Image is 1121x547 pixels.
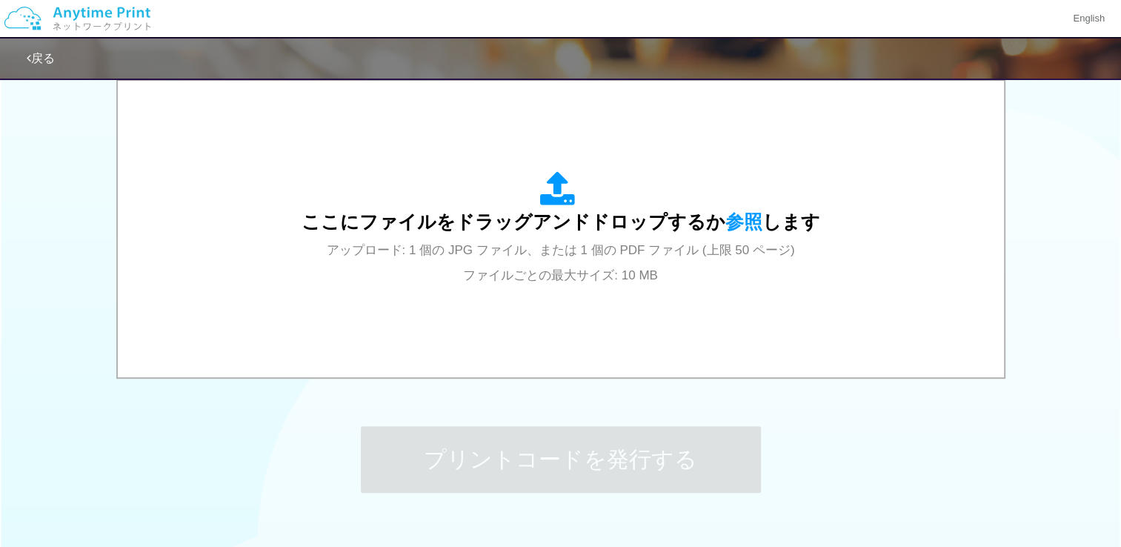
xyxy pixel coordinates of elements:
span: アップロード: 1 個の JPG ファイル、または 1 個の PDF ファイル (上限 50 ページ) ファイルごとの最大サイズ: 10 MB [327,243,795,282]
button: プリントコードを発行する [361,426,761,493]
span: ここにファイルをドラッグアンドドロップするか します [302,211,820,232]
a: 戻る [27,52,55,64]
span: 参照 [725,211,762,232]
